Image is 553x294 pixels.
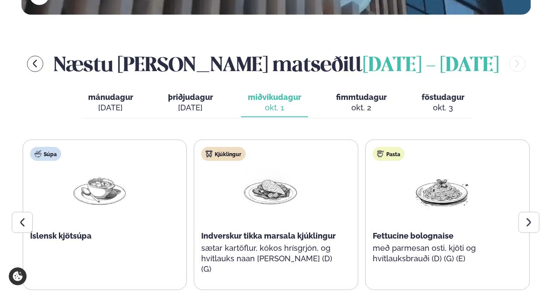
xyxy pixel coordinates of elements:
img: soup.svg [34,150,41,157]
button: þriðjudagur [DATE] [161,89,220,117]
span: Indverskur tikka marsala kjúklingur [201,231,336,240]
div: Pasta [373,147,405,161]
button: föstudagur okt. 3 [415,89,471,117]
img: Spagetti.png [414,168,470,209]
p: með parmesan osti, kjöti og hvítlauksbrauði (D) (G) (E) [373,243,512,264]
div: Kjúklingur [201,147,246,161]
div: [DATE] [88,103,133,113]
button: miðvikudagur okt. 1 [241,89,308,117]
button: fimmtudagur okt. 2 [329,89,394,117]
img: pasta.svg [377,150,384,157]
span: föstudagur [422,92,464,102]
span: þriðjudagur [168,92,213,102]
img: chicken.svg [206,150,213,157]
span: [DATE] - [DATE] [363,56,499,75]
img: Chicken-breast.png [243,168,299,209]
span: Fettucine bolognaise [373,231,453,240]
button: menu-btn-left [27,56,43,72]
div: okt. 2 [336,103,387,113]
div: okt. 1 [248,103,301,113]
div: okt. 3 [422,103,464,113]
span: Íslensk kjötsúpa [30,231,92,240]
div: Súpa [30,147,61,161]
div: [DATE] [168,103,213,113]
span: miðvikudagur [248,92,301,102]
h2: Næstu [PERSON_NAME] matseðill [54,50,499,78]
a: Cookie settings [9,267,27,285]
span: mánudagur [88,92,133,102]
p: sætar kartöflur, kókos hrísgrjón, og hvítlauks naan [PERSON_NAME] (D) (G) [201,243,340,274]
img: Soup.png [72,168,127,209]
span: fimmtudagur [336,92,387,102]
button: mánudagur [DATE] [81,89,140,117]
button: menu-btn-right [509,56,526,72]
